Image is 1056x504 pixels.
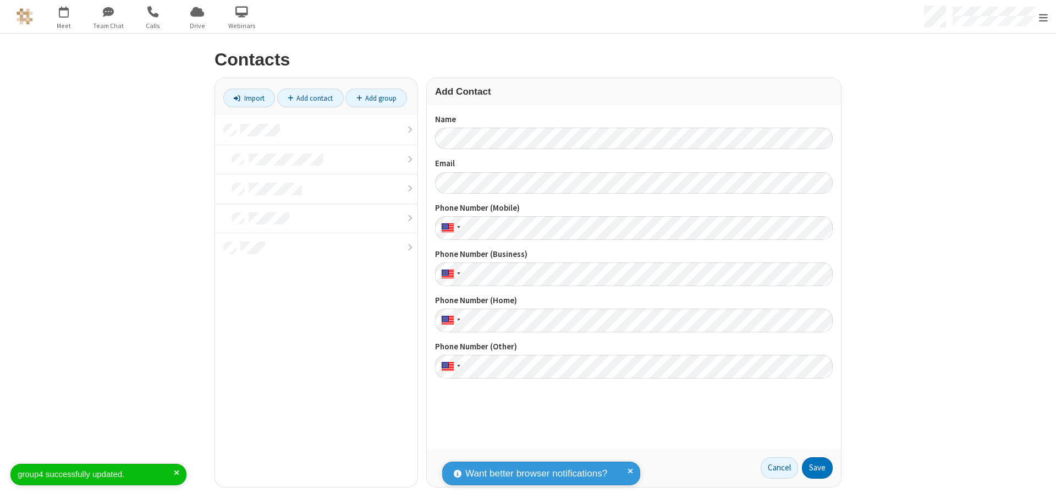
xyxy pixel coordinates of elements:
[435,262,464,286] div: United States: + 1
[435,86,833,97] h3: Add Contact
[223,89,275,107] a: Import
[435,216,464,240] div: United States: + 1
[132,21,173,31] span: Calls
[18,468,174,481] div: group4 successfully updated.
[465,467,607,481] span: Want better browser notifications?
[435,355,464,379] div: United States: + 1
[435,294,833,307] label: Phone Number (Home)
[761,457,798,479] a: Cancel
[435,248,833,261] label: Phone Number (Business)
[221,21,262,31] span: Webinars
[16,8,33,25] img: QA Selenium DO NOT DELETE OR CHANGE
[435,113,833,126] label: Name
[43,21,84,31] span: Meet
[215,50,842,69] h2: Contacts
[87,21,129,31] span: Team Chat
[277,89,344,107] a: Add contact
[345,89,407,107] a: Add group
[435,202,833,215] label: Phone Number (Mobile)
[435,341,833,353] label: Phone Number (Other)
[435,309,464,332] div: United States: + 1
[1028,475,1048,496] iframe: Chat
[802,457,833,479] button: Save
[177,21,218,31] span: Drive
[435,157,833,170] label: Email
